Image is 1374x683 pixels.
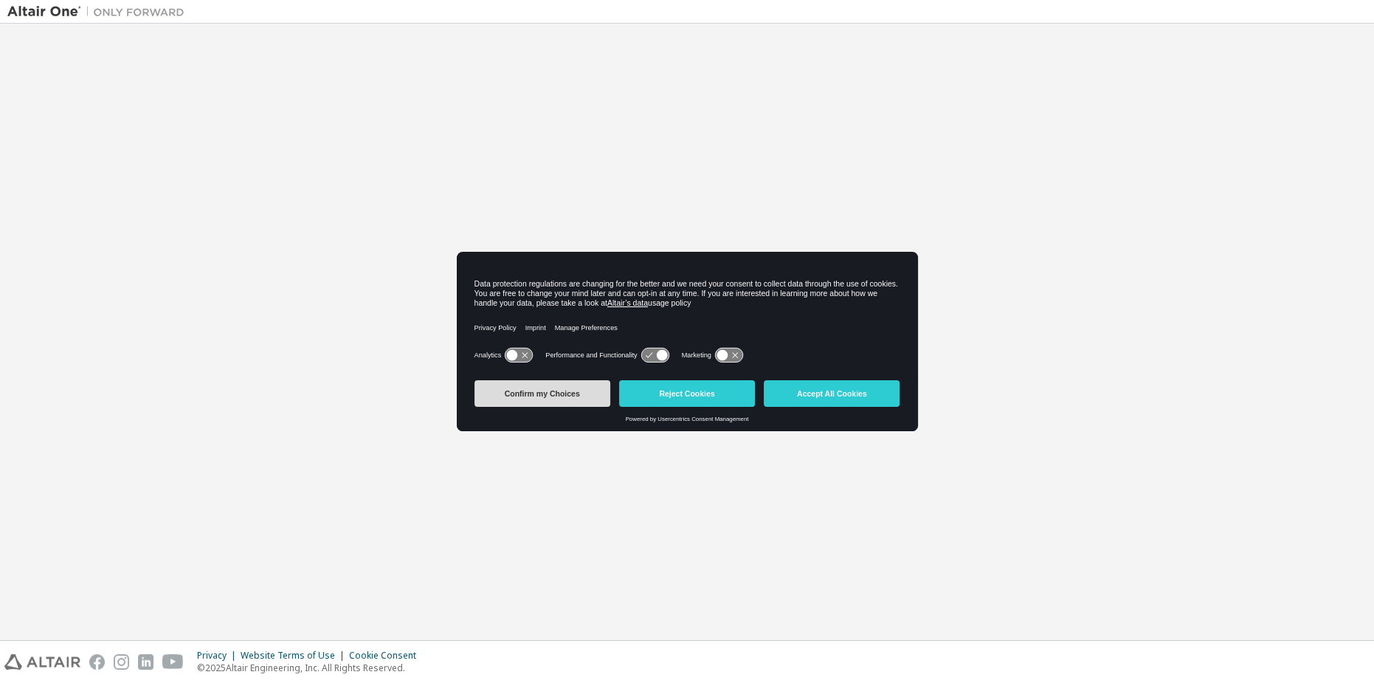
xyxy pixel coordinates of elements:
img: linkedin.svg [138,654,153,670]
img: Altair One [7,4,192,19]
div: Cookie Consent [349,650,425,662]
img: facebook.svg [89,654,105,670]
img: instagram.svg [114,654,129,670]
div: Website Terms of Use [241,650,349,662]
p: © 2025 Altair Engineering, Inc. All Rights Reserved. [197,662,425,674]
img: youtube.svg [162,654,184,670]
img: altair_logo.svg [4,654,80,670]
div: Privacy [197,650,241,662]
